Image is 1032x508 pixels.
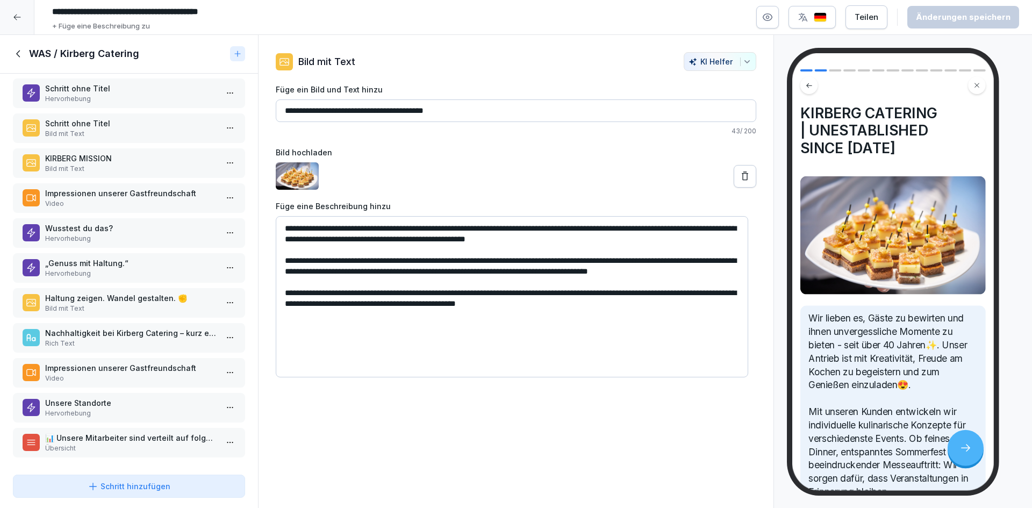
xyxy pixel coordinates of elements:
[45,362,217,374] p: Impressionen unserer Gastfreundschaft
[276,147,756,158] label: Bild hochladen
[13,323,245,353] div: Nachhaltigkeit bei Kirberg Catering – kurz erklärt:Rich Text
[45,83,217,94] p: Schritt ohne Titel
[684,52,756,71] button: KI Helfer
[689,57,751,66] div: KI Helfer
[45,432,217,443] p: 📊 Unsere Mitarbeiter sind verteilt auf folgende Standorte:
[45,292,217,304] p: Haltung zeigen. Wandel gestalten. ✊
[45,304,217,313] p: Bild mit Text
[45,257,217,269] p: „Genuss mit Haltung.“
[45,223,217,234] p: Wusstest du das?
[13,428,245,457] div: 📊 Unsere Mitarbeiter sind verteilt auf folgende Standorte:Übersicht
[45,199,217,209] p: Video
[855,11,878,23] div: Teilen
[276,84,756,95] label: Füge ein Bild und Text hinzu
[13,183,245,213] div: Impressionen unserer GastfreundschaftVideo
[45,327,217,339] p: Nachhaltigkeit bei Kirberg Catering – kurz erklärt:
[52,21,150,32] p: + Füge eine Beschreibung zu
[276,162,319,190] img: tit8ph1bmpc2zzzgj0q67vse.png
[276,201,756,212] label: Füge eine Beschreibung hinzu
[45,269,217,278] p: Hervorhebung
[45,188,217,199] p: Impressionen unserer Gastfreundschaft
[907,6,1019,28] button: Änderungen speichern
[13,393,245,423] div: Unsere StandorteHervorhebung
[916,11,1010,23] div: Änderungen speichern
[45,339,217,348] p: Rich Text
[13,358,245,388] div: Impressionen unserer GastfreundschaftVideo
[45,234,217,244] p: Hervorhebung
[45,94,217,104] p: Hervorhebung
[45,164,217,174] p: Bild mit Text
[45,397,217,409] p: Unsere Standorte
[45,129,217,139] p: Bild mit Text
[45,374,217,383] p: Video
[13,113,245,143] div: Schritt ohne TitelBild mit Text
[88,481,170,492] div: Schritt hinzufügen
[45,153,217,164] p: KIRBERG MISSION
[45,409,217,418] p: Hervorhebung
[29,47,139,60] h1: WAS / Kirberg Catering
[13,288,245,318] div: Haltung zeigen. Wandel gestalten. ✊Bild mit Text
[800,176,986,295] img: Bild und Text Vorschau
[13,475,245,498] button: Schritt hinzufügen
[13,148,245,178] div: KIRBERG MISSIONBild mit Text
[814,12,827,23] img: de.svg
[45,118,217,129] p: Schritt ohne Titel
[45,443,217,453] p: Übersicht
[298,54,355,69] p: Bild mit Text
[13,253,245,283] div: „Genuss mit Haltung.“Hervorhebung
[13,78,245,108] div: Schritt ohne TitelHervorhebung
[845,5,887,29] button: Teilen
[13,218,245,248] div: Wusstest du das?Hervorhebung
[800,104,986,156] h4: KIRBERG CATERING | UNESTABLISHED SINCE [DATE]
[276,126,756,136] p: 43 / 200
